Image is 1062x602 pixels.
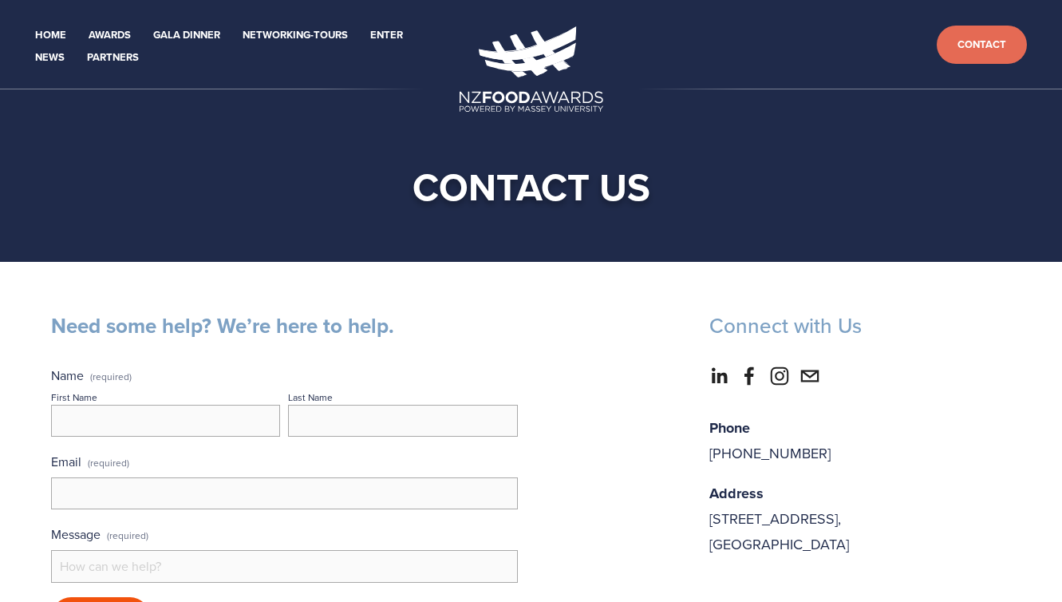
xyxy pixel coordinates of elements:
[51,550,518,582] input: How can we help?
[709,483,764,504] strong: Address
[51,366,84,384] span: Name
[87,49,139,67] a: Partners
[46,163,1017,211] h1: Contact US
[107,524,148,547] span: (required)
[51,390,97,404] div: First Name
[51,525,101,543] span: Message
[709,418,750,438] strong: Phone
[800,366,819,386] a: nzfoodawards@massey.ac.nz
[51,311,394,341] strong: Need some help? We’re here to help.
[740,366,759,386] a: Abbie Harris
[770,366,789,386] a: Instagram
[709,366,728,386] a: LinkedIn
[937,26,1027,65] a: Contact
[709,481,1011,557] p: [STREET_ADDRESS], [GEOGRAPHIC_DATA]
[35,26,66,45] a: Home
[90,372,132,382] span: (required)
[51,453,81,470] span: Email
[35,49,65,67] a: News
[88,451,129,474] span: (required)
[153,26,220,45] a: Gala Dinner
[709,415,1011,466] p: [PHONE_NUMBER]
[709,313,1011,339] h3: Connect with Us
[243,26,348,45] a: Networking-Tours
[370,26,403,45] a: Enter
[288,390,333,404] div: Last Name
[89,26,131,45] a: Awards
